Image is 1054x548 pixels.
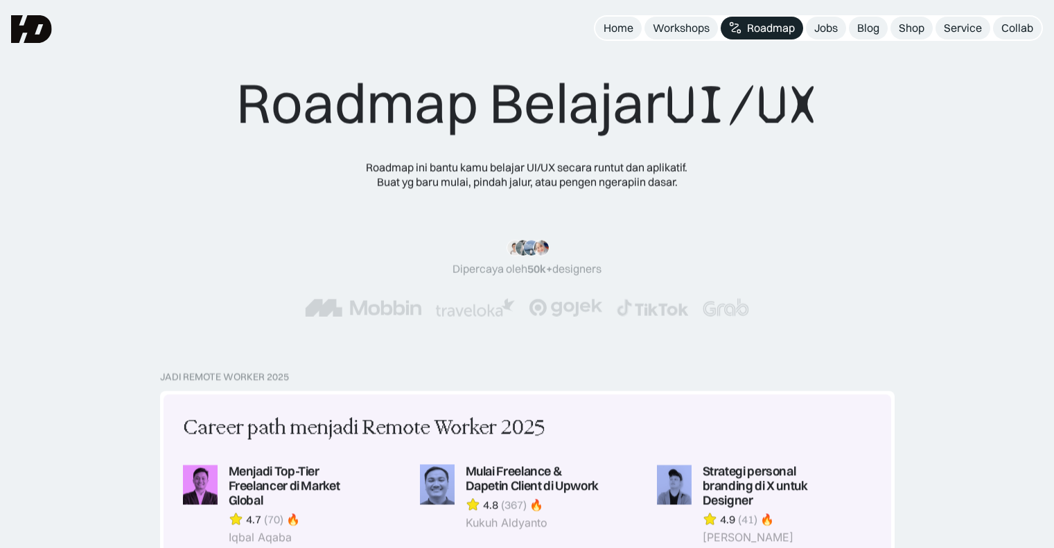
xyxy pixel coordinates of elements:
[936,17,990,39] a: Service
[890,17,933,39] a: Shop
[721,17,803,39] a: Roadmap
[993,17,1042,39] a: Collab
[1001,21,1033,35] div: Collab
[354,160,701,189] div: Roadmap ini bantu kamu belajar UI/UX secara runtut dan aplikatif. Buat yg baru mulai, pindah jalu...
[604,21,633,35] div: Home
[527,261,552,275] span: 50k+
[236,69,818,138] div: Roadmap Belajar
[857,21,879,35] div: Blog
[595,17,642,39] a: Home
[453,261,601,276] div: Dipercaya oleh designers
[160,371,289,383] div: Jadi Remote Worker 2025
[665,71,818,138] span: UI/UX
[806,17,846,39] a: Jobs
[899,21,924,35] div: Shop
[644,17,718,39] a: Workshops
[814,21,838,35] div: Jobs
[653,21,710,35] div: Workshops
[183,414,545,443] div: Career path menjadi Remote Worker 2025
[944,21,982,35] div: Service
[849,17,888,39] a: Blog
[747,21,795,35] div: Roadmap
